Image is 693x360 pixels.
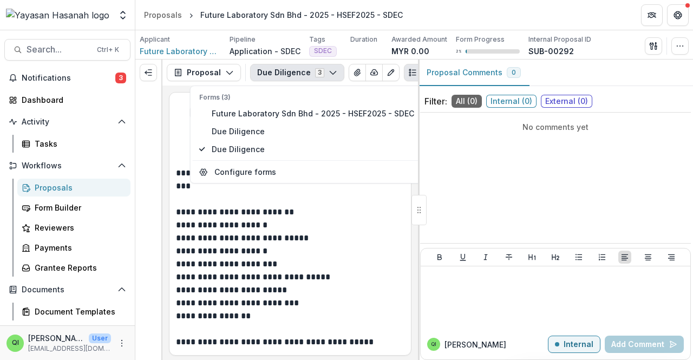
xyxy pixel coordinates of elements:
[512,69,516,76] span: 0
[4,69,130,87] button: Notifications3
[144,9,182,21] div: Proposals
[17,239,130,257] a: Payments
[605,336,684,353] button: Add Comment
[35,306,122,317] div: Document Templates
[167,64,241,81] button: Proposal
[391,45,429,57] p: MYR 0.00
[199,93,414,102] p: Forms (3)
[4,39,130,61] button: Search...
[564,340,593,349] p: Internal
[35,222,122,233] div: Reviewers
[230,35,256,44] p: Pipeline
[212,126,414,137] span: Due Diligence
[35,202,122,213] div: Form Builder
[4,325,130,342] button: Open Contacts
[250,64,344,81] button: Due Diligence3
[528,45,574,57] p: SUB-00292
[35,262,122,273] div: Grantee Reports
[17,135,130,153] a: Tasks
[424,95,447,108] p: Filter:
[433,251,446,264] button: Bold
[27,44,90,55] span: Search...
[502,251,515,264] button: Strike
[548,336,600,353] button: Internal
[431,342,436,347] div: Qistina Izahan
[349,64,366,81] button: View Attached Files
[28,332,84,344] p: [PERSON_NAME]
[641,4,663,26] button: Partners
[17,303,130,320] a: Document Templates
[22,117,113,127] span: Activity
[642,251,655,264] button: Align Center
[35,242,122,253] div: Payments
[456,251,469,264] button: Underline
[28,344,111,354] p: [EMAIL_ADDRESS][DOMAIN_NAME]
[526,251,539,264] button: Heading 1
[22,94,122,106] div: Dashboard
[528,35,591,44] p: Internal Proposal ID
[140,7,407,23] nav: breadcrumb
[596,251,609,264] button: Ordered List
[17,219,130,237] a: Reviewers
[391,35,447,44] p: Awarded Amount
[456,48,461,55] p: 2 %
[486,95,537,108] span: Internal ( 0 )
[115,73,126,83] span: 3
[115,4,130,26] button: Open entity switcher
[35,138,122,149] div: Tasks
[140,45,221,57] a: Future Laboratory Sdn Bhd
[200,9,403,21] div: Future Laboratory Sdn Bhd - 2025 - HSEF2025 - SDEC
[17,199,130,217] a: Form Builder
[452,95,482,108] span: All ( 0 )
[418,60,529,86] button: Proposal Comments
[314,47,332,55] span: SDEC
[140,64,157,81] button: Expand left
[4,281,130,298] button: Open Documents
[4,91,130,109] a: Dashboard
[667,4,689,26] button: Get Help
[444,339,506,350] p: [PERSON_NAME]
[17,179,130,197] a: Proposals
[6,9,109,22] img: Yayasan Hasanah logo
[12,339,19,346] div: Qistina Izahan
[89,333,111,343] p: User
[572,251,585,264] button: Bullet List
[4,157,130,174] button: Open Workflows
[140,35,170,44] p: Applicant
[382,64,400,81] button: Edit as form
[35,182,122,193] div: Proposals
[404,64,421,81] button: Plaintext view
[456,35,505,44] p: Form Progress
[140,7,186,23] a: Proposals
[479,251,492,264] button: Italicize
[549,251,562,264] button: Heading 2
[541,95,592,108] span: External ( 0 )
[424,121,687,133] p: No comments yet
[22,285,113,294] span: Documents
[4,113,130,130] button: Open Activity
[230,45,300,57] p: Application - SDEC
[95,44,121,56] div: Ctrl + K
[115,337,128,350] button: More
[212,108,414,119] span: Future Laboratory Sdn Bhd - 2025 - HSEF2025 - SDEC
[618,251,631,264] button: Align Left
[17,259,130,277] a: Grantee Reports
[22,74,115,83] span: Notifications
[309,35,325,44] p: Tags
[212,143,414,155] span: Due Diligence
[22,161,113,171] span: Workflows
[350,35,377,44] p: Duration
[665,251,678,264] button: Align Right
